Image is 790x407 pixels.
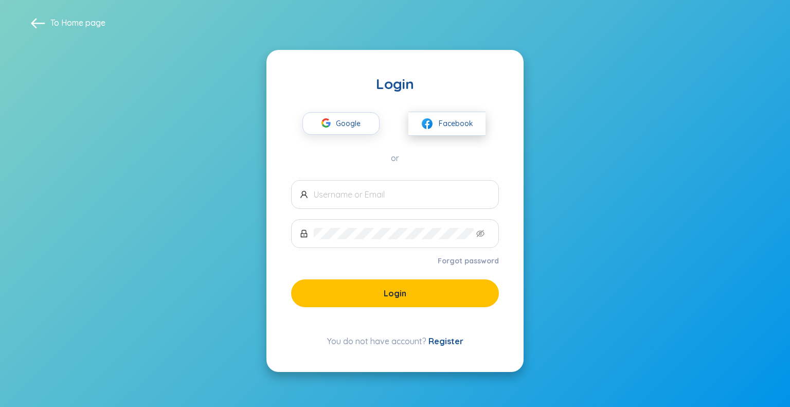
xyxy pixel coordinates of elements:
[438,256,499,266] a: Forgot password
[408,112,486,136] button: facebookFacebook
[300,229,308,238] span: lock
[291,152,499,164] div: or
[428,336,463,346] a: Register
[384,288,406,299] span: Login
[302,112,380,135] button: Google
[336,113,366,134] span: Google
[291,335,499,347] div: You do not have account?
[50,17,105,28] span: To
[61,17,105,28] a: Home page
[439,118,473,129] span: Facebook
[314,189,490,200] input: Username or Email
[291,279,499,307] button: Login
[300,190,308,199] span: user
[421,117,434,130] img: facebook
[476,229,484,238] span: eye-invisible
[291,75,499,93] div: Login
